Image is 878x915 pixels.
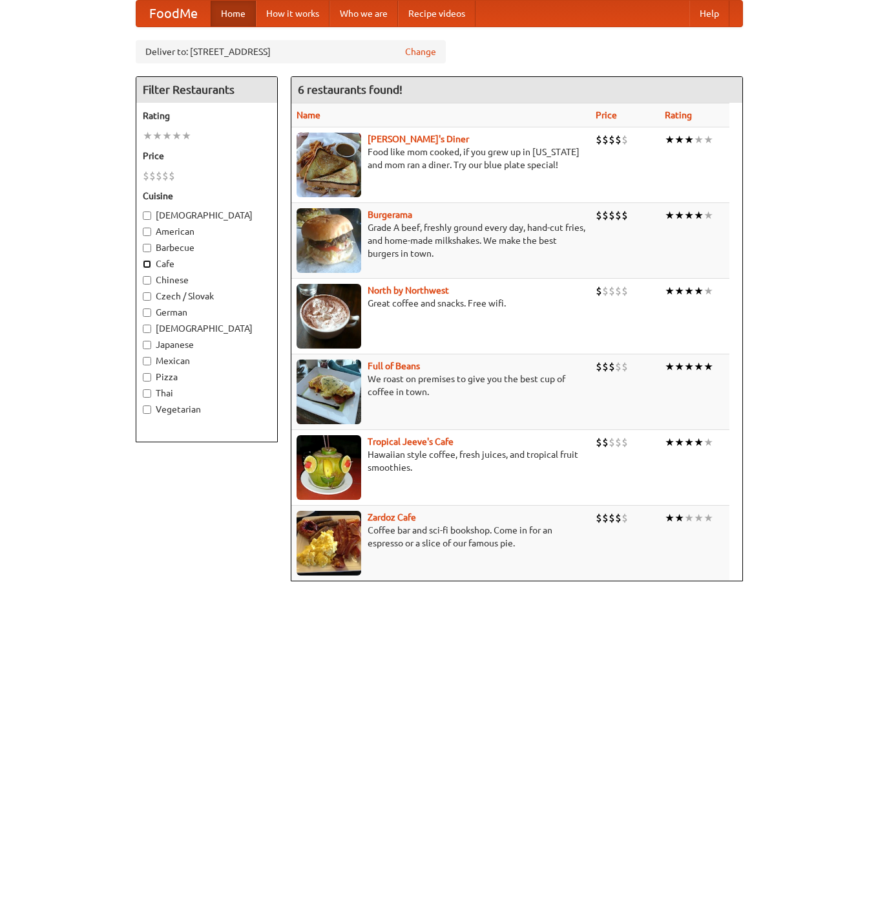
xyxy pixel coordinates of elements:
[704,284,713,298] li: ★
[136,40,446,63] div: Deliver to: [STREET_ADDRESS]
[182,129,191,143] li: ★
[143,292,151,301] input: Czech / Slovak
[297,110,320,120] a: Name
[368,285,449,296] a: North by Northwest
[143,260,151,268] input: Cafe
[143,308,151,317] input: German
[143,322,271,335] label: [DEMOGRAPHIC_DATA]
[684,511,694,525] li: ★
[674,133,684,147] li: ★
[136,1,211,27] a: FoodMe
[297,435,361,500] img: jeeves.jpg
[162,169,169,183] li: $
[596,435,602,449] li: $
[297,360,361,424] img: beans.jpg
[684,208,694,222] li: ★
[156,169,162,183] li: $
[162,129,172,143] li: ★
[143,241,271,254] label: Barbecue
[684,133,694,147] li: ★
[602,208,609,222] li: $
[169,169,175,183] li: $
[143,228,151,236] input: American
[143,306,271,319] label: German
[665,133,674,147] li: ★
[596,360,602,374] li: $
[609,511,615,525] li: $
[602,511,609,525] li: $
[615,133,622,147] li: $
[615,284,622,298] li: $
[694,284,704,298] li: ★
[143,354,271,367] label: Mexican
[694,133,704,147] li: ★
[596,208,602,222] li: $
[297,297,585,310] p: Great coffee and snacks. Free wifi.
[609,360,615,374] li: $
[602,360,609,374] li: $
[143,209,271,222] label: [DEMOGRAPHIC_DATA]
[694,511,704,525] li: ★
[665,511,674,525] li: ★
[609,435,615,449] li: $
[143,211,151,220] input: [DEMOGRAPHIC_DATA]
[256,1,329,27] a: How it works
[298,83,402,96] ng-pluralize: 6 restaurants found!
[674,511,684,525] li: ★
[674,360,684,374] li: ★
[143,325,151,333] input: [DEMOGRAPHIC_DATA]
[665,360,674,374] li: ★
[368,361,420,371] b: Full of Beans
[297,221,585,260] p: Grade A beef, freshly ground every day, hand-cut fries, and home-made milkshakes. We make the bes...
[143,290,271,303] label: Czech / Slovak
[602,133,609,147] li: $
[297,372,585,398] p: We roast on premises to give you the best cup of coffee in town.
[694,435,704,449] li: ★
[596,511,602,525] li: $
[143,169,149,183] li: $
[143,338,271,351] label: Japanese
[609,208,615,222] li: $
[368,210,412,220] a: Burgerama
[684,284,694,298] li: ★
[143,371,271,383] label: Pizza
[704,208,713,222] li: ★
[143,387,271,400] label: Thai
[622,284,628,298] li: $
[622,511,628,525] li: $
[297,524,585,550] p: Coffee bar and sci-fi bookshop. Come in for an espresso or a slice of our famous pie.
[143,403,271,416] label: Vegetarian
[143,189,271,202] h5: Cuisine
[297,448,585,474] p: Hawaiian style coffee, fresh juices, and tropical fruit smoothies.
[143,405,151,414] input: Vegetarian
[694,360,704,374] li: ★
[136,77,277,103] h4: Filter Restaurants
[297,284,361,349] img: north.jpg
[368,436,454,447] a: Tropical Jeeve's Cafe
[674,435,684,449] li: ★
[143,109,271,122] h5: Rating
[665,435,674,449] li: ★
[622,435,628,449] li: $
[615,208,622,222] li: $
[143,357,151,365] input: Mexican
[704,435,713,449] li: ★
[674,284,684,298] li: ★
[143,257,271,270] label: Cafe
[596,110,617,120] a: Price
[684,435,694,449] li: ★
[143,149,271,162] h5: Price
[211,1,256,27] a: Home
[368,134,469,144] b: [PERSON_NAME]'s Diner
[368,512,416,522] a: Zardoz Cafe
[143,373,151,382] input: Pizza
[665,208,674,222] li: ★
[684,360,694,374] li: ★
[665,110,692,120] a: Rating
[297,511,361,576] img: zardoz.jpg
[674,208,684,222] li: ★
